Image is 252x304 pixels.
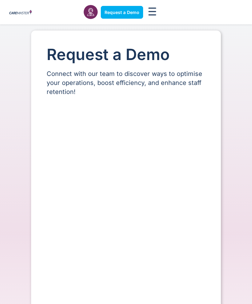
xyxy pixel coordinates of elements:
[146,6,158,19] div: Menu Toggle
[105,10,139,15] span: Request a Demo
[47,46,205,63] h1: Request a Demo
[101,6,143,19] a: Request a Demo
[47,69,205,96] p: Connect with our team to discover ways to optimise your operations, boost efficiency, and enhance...
[9,10,32,15] img: CareMaster Logo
